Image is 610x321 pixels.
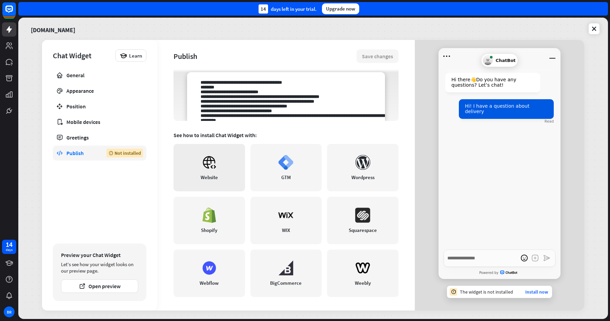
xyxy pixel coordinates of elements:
a: General [53,68,146,83]
span: ChatBot [496,58,516,63]
div: Weebly [355,280,371,286]
span: Hi! I have a question about delivery [465,103,529,114]
div: Let's see how your widget looks on our preview page. [61,261,138,274]
a: Appearance [53,83,146,98]
div: General [66,72,133,79]
a: Publish Not installed [53,146,146,160]
div: Preview your Chat Widget [61,252,138,258]
div: The widget is not installed [460,289,513,295]
div: Webflow [200,280,219,286]
button: Add an attachment [530,253,541,263]
button: Open LiveChat chat widget [5,3,26,23]
div: days left in your trial. [259,4,317,14]
a: Install now [525,289,548,295]
span: Powered by [479,271,499,275]
span: ChatBot [500,271,520,275]
div: GTM [281,174,291,180]
div: BigCommerce [270,280,302,286]
div: BR [4,306,15,317]
div: Read [545,119,554,124]
a: Position [53,99,146,114]
a: Mobile devices [53,114,146,129]
textarea: Write a message… [444,250,555,267]
div: Shopify [201,227,217,233]
a: Weebly [327,250,399,297]
div: Greetings [66,134,133,141]
a: 14 days [2,240,16,254]
div: Wordpress [351,174,374,180]
a: BigCommerce [250,250,322,297]
button: open emoji picker [519,253,530,263]
a: Greetings [53,130,146,145]
div: See how to install Chat Widget with: [174,132,399,138]
a: GTM [250,144,322,191]
button: Open preview [61,279,138,293]
div: days [6,248,13,252]
div: Upgrade now [322,3,359,14]
button: Send a message [541,253,552,263]
div: Mobile devices [66,119,133,125]
div: Appearance [66,87,133,94]
div: Chat Widget [53,51,112,60]
div: Publish [66,150,96,156]
span: Learn [129,52,142,59]
a: Squarespace [327,197,399,244]
button: Save changes [357,49,399,63]
button: Open menu [441,51,452,62]
a: Wordpress [327,144,399,191]
div: Website [201,174,218,180]
a: Website [174,144,245,191]
div: Position [66,103,133,110]
div: Publish [174,51,357,61]
a: Powered byChatBot [439,268,561,278]
a: WIX [250,197,322,244]
span: Hi there 👋 Do you have any questions? Let’s chat! [451,77,516,88]
a: Webflow [174,250,245,297]
div: ChatBot [481,53,518,67]
div: WIX [282,227,290,233]
div: Not installed [106,149,143,157]
button: Minimize window [547,51,558,62]
div: Squarespace [349,227,377,233]
div: 14 [259,4,268,14]
div: 14 [6,241,13,248]
a: [DOMAIN_NAME] [31,22,75,36]
a: Shopify [174,197,245,244]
